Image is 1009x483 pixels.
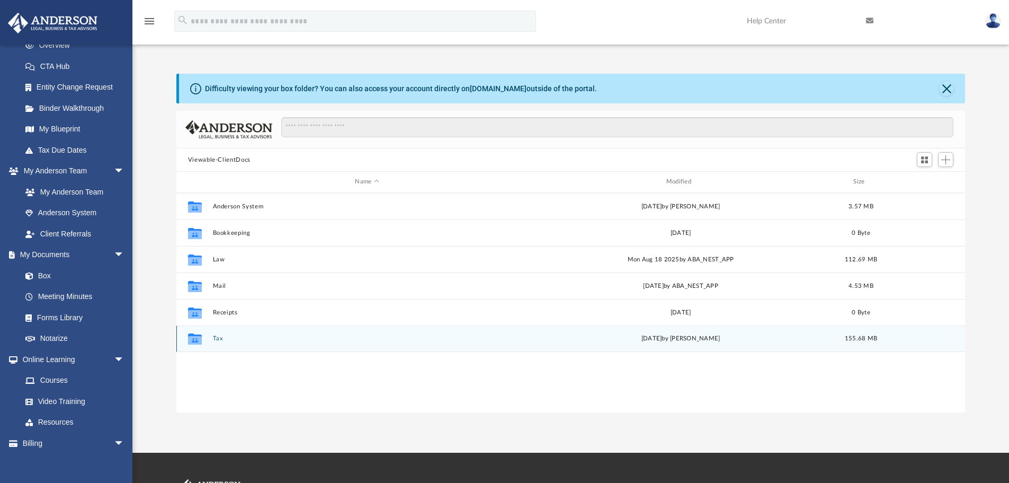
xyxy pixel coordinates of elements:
span: 4.53 MB [849,283,873,288]
span: 0 Byte [852,230,870,235]
button: Receipts [212,309,521,316]
div: id [887,177,961,187]
button: Law [212,256,521,263]
div: Size [840,177,882,187]
div: [DATE] by ABA_NEST_APP [526,281,835,291]
a: My Blueprint [15,119,135,140]
button: Viewable-ClientDocs [188,155,251,165]
a: Resources [15,412,135,433]
a: Forms Library [15,307,130,328]
span: arrow_drop_down [114,244,135,266]
div: grid [176,193,966,412]
div: [DATE] [526,228,835,238]
span: 0 Byte [852,309,870,315]
button: Anderson System [212,203,521,210]
a: Binder Walkthrough [15,98,140,119]
a: Overview [15,35,140,56]
a: My Anderson Teamarrow_drop_down [7,161,135,182]
span: 3.57 MB [849,203,873,209]
a: menu [143,20,156,28]
a: Client Referrals [15,223,135,244]
button: Close [939,81,954,96]
a: Courses [15,370,135,391]
input: Search files and folders [281,117,953,137]
i: menu [143,15,156,28]
a: Entity Change Request [15,77,140,98]
div: Name [212,177,521,187]
img: Anderson Advisors Platinum Portal [5,13,101,33]
div: Modified [526,177,835,187]
a: My Documentsarrow_drop_down [7,244,135,266]
span: arrow_drop_down [114,161,135,182]
a: [DOMAIN_NAME] [470,84,526,93]
button: Add [938,152,954,167]
i: search [177,14,189,26]
div: id [181,177,208,187]
button: Bookkeeping [212,230,521,236]
a: CTA Hub [15,56,140,77]
span: arrow_drop_down [114,433,135,454]
button: Switch to Grid View [917,152,933,167]
a: My Anderson Team [15,181,130,203]
a: Box [15,265,130,286]
span: 155.68 MB [845,336,877,341]
a: Meeting Minutes [15,286,135,308]
div: Mon Aug 18 2025 by ABA_NEST_APP [526,254,835,264]
span: 112.69 MB [845,256,877,262]
div: [DATE] [526,308,835,317]
button: Tax [212,335,521,342]
a: Tax Due Dates [15,139,140,161]
div: Difficulty viewing your box folder? You can also access your account directly on outside of the p... [205,83,597,94]
div: [DATE] by [PERSON_NAME] [526,201,835,211]
div: [DATE] by [PERSON_NAME] [526,334,835,344]
button: Mail [212,283,521,289]
img: User Pic [985,13,1001,29]
a: Video Training [15,391,130,412]
a: Notarize [15,328,135,349]
span: arrow_drop_down [114,349,135,371]
a: Billingarrow_drop_down [7,433,140,454]
a: Online Learningarrow_drop_down [7,349,135,370]
a: Anderson System [15,203,135,224]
